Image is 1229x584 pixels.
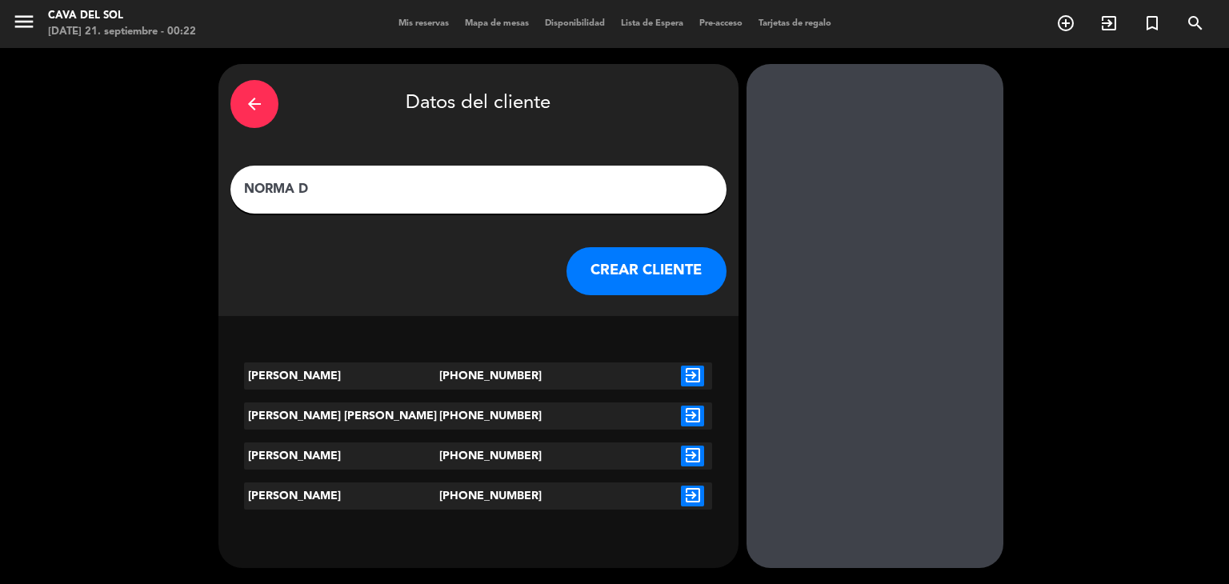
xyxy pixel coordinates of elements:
[439,482,518,510] div: [PHONE_NUMBER]
[230,76,727,132] div: Datos del cliente
[1099,14,1119,33] i: exit_to_app
[12,10,36,34] i: menu
[681,486,704,506] i: exit_to_app
[439,402,518,430] div: [PHONE_NUMBER]
[48,8,196,24] div: Cava del Sol
[390,19,457,28] span: Mis reservas
[244,402,439,430] div: [PERSON_NAME] [PERSON_NAME]
[681,446,704,466] i: exit_to_app
[244,362,439,390] div: [PERSON_NAME]
[681,366,704,386] i: exit_to_app
[439,442,518,470] div: [PHONE_NUMBER]
[242,178,715,201] input: Escriba nombre, correo electrónico o número de teléfono...
[537,19,613,28] span: Disponibilidad
[1186,14,1205,33] i: search
[681,406,704,426] i: exit_to_app
[244,442,439,470] div: [PERSON_NAME]
[1056,14,1075,33] i: add_circle_outline
[1143,14,1162,33] i: turned_in_not
[245,94,264,114] i: arrow_back
[12,10,36,39] button: menu
[751,19,839,28] span: Tarjetas de regalo
[48,24,196,40] div: [DATE] 21. septiembre - 00:22
[457,19,537,28] span: Mapa de mesas
[691,19,751,28] span: Pre-acceso
[566,247,727,295] button: CREAR CLIENTE
[244,482,439,510] div: [PERSON_NAME]
[439,362,518,390] div: [PHONE_NUMBER]
[613,19,691,28] span: Lista de Espera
